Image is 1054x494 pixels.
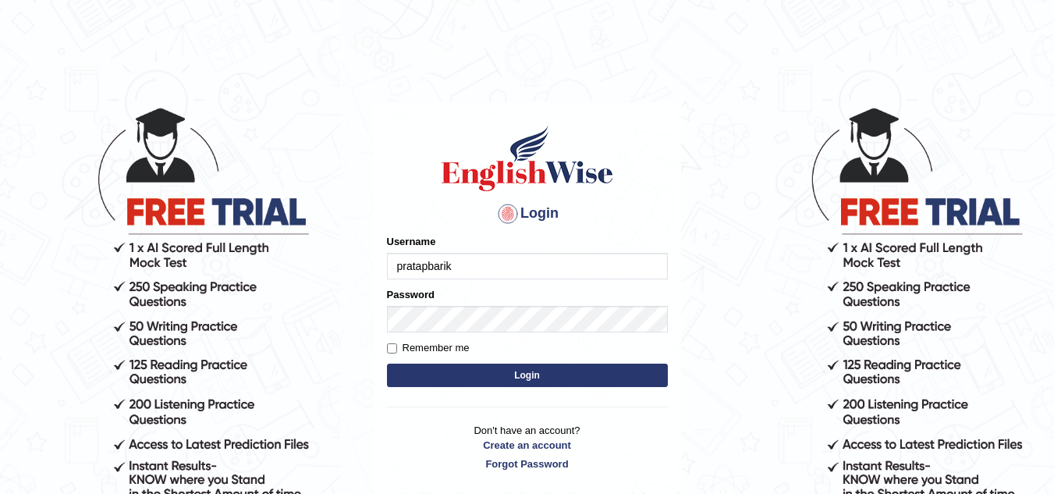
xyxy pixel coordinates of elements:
[438,123,616,194] img: Logo of English Wise sign in for intelligent practice with AI
[387,234,436,249] label: Username
[387,287,435,302] label: Password
[387,364,668,387] button: Login
[387,457,668,471] a: Forgot Password
[387,201,668,226] h4: Login
[387,438,668,453] a: Create an account
[387,343,397,354] input: Remember me
[387,340,470,356] label: Remember me
[387,423,668,471] p: Don't have an account?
